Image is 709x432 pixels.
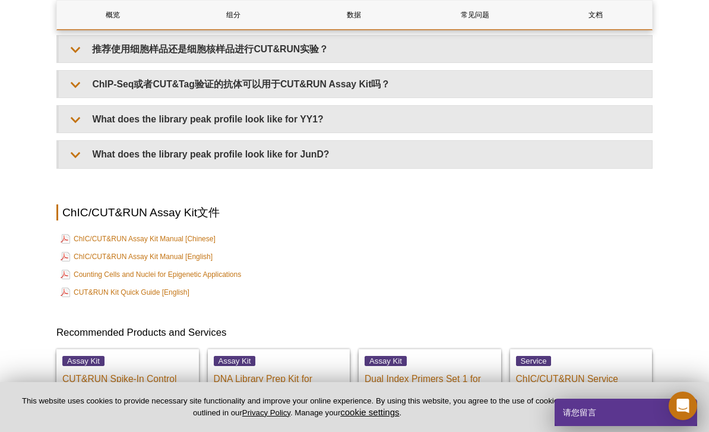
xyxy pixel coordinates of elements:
[59,141,652,168] summary: What does the library peak profile look like for JunD?
[208,349,350,409] a: Assay Kit DNA Library Prep Kit for Illumina
[359,349,501,409] a: Assay Kit Dual Index Primers Set 1 for Illumina
[61,267,241,282] a: Counting Cells and Nuclei for Epigenetic Applications
[62,367,193,385] p: CUT&RUN Spike-In Control
[510,349,653,409] a: Service ChIC/CUT&RUN Service
[516,367,647,385] p: ChIC/CUT&RUN Service
[59,106,652,133] summary: What does the library peak profile look like for YY1?
[214,356,256,366] span: Assay Kit
[57,1,169,29] a: 概览
[56,349,199,409] a: Assay Kit CUT&RUN Spike-In Control
[214,367,344,397] p: DNA Library Prep Kit for Illumina
[62,356,105,366] span: Assay Kit
[298,1,410,29] a: 数据
[61,250,213,264] a: ChIC/CUT&RUN Assay Kit Manual [English]
[562,399,596,426] span: 请您留言
[540,1,651,29] a: 文档
[516,356,552,366] span: Service
[669,392,697,420] div: Open Intercom Messenger
[340,407,399,417] button: cookie settings
[19,396,575,418] p: This website uses cookies to provide necessary site functionality and improve your online experie...
[61,232,216,246] a: ChIC/CUT&RUN Assay Kit Manual [Chinese]
[178,1,289,29] a: 组分
[56,326,653,340] h3: Recommended Products and Services
[61,285,189,299] a: CUT&RUN Kit Quick Guide [English]
[242,408,290,417] a: Privacy Policy
[365,367,495,397] p: Dual Index Primers Set 1 for Illumina
[419,1,531,29] a: 常见问题
[59,36,652,62] summary: 推荐使用细胞样品还是细胞核样品进行CUT&RUN实验？
[59,71,652,97] summary: ChIP-Seq或者CUT&Tag验证的抗体可以用于CUT&RUN Assay Kit吗？
[365,356,407,366] span: Assay Kit
[56,204,653,220] h2: ChIC/CUT&RUN Assay Kit文件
